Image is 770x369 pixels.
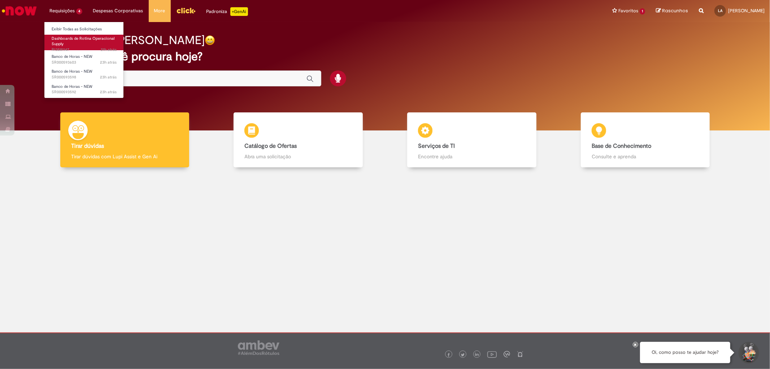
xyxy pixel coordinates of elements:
[76,8,82,14] span: 4
[52,54,92,59] span: Banco de Horas - NEW
[205,35,215,46] img: happy-face.png
[71,153,178,160] p: Tirar dúvidas com Lupi Assist e Gen Ai
[71,142,104,150] b: Tirar dúvidas
[418,142,455,150] b: Serviços de TI
[44,25,124,33] a: Exibir Todas as Solicitações
[385,112,559,168] a: Serviços de TI Encontre ajuda
[66,34,205,47] h2: Bom dia, [PERSON_NAME]
[44,83,124,96] a: Aberto SR000593592 : Banco de Horas - NEW
[52,84,92,89] span: Banco de Horas - NEW
[592,142,651,150] b: Base de Conhecimento
[640,342,730,363] div: Oi, como posso te ajudar hoje?
[718,8,722,13] span: LA
[100,60,117,65] time: 30/09/2025 10:39:31
[100,74,117,80] span: 23h atrás
[93,7,143,14] span: Despesas Corporativas
[101,47,117,52] span: 21h atrás
[66,50,703,63] h2: O que você procura hoje?
[206,7,248,16] div: Padroniza
[447,353,451,357] img: logo_footer_facebook.png
[662,7,688,14] span: Rascunhos
[461,353,465,357] img: logo_footer_twitter.png
[101,47,117,52] time: 30/09/2025 12:02:19
[244,142,297,150] b: Catálogo de Ofertas
[100,89,117,95] span: 23h atrás
[44,68,124,81] a: Aberto SR000593598 : Banco de Horas - NEW
[52,36,114,47] span: Dashboards de Rotina Operacional Supply
[154,7,165,14] span: More
[592,153,699,160] p: Consulte e aprenda
[418,153,525,160] p: Encontre ajuda
[212,112,385,168] a: Catálogo de Ofertas Abra uma solicitação
[230,7,248,16] p: +GenAi
[1,4,38,18] img: ServiceNow
[44,35,124,50] a: Aberto R13581147 : Dashboards de Rotina Operacional Supply
[100,89,117,95] time: 30/09/2025 10:31:31
[618,7,638,14] span: Favoritos
[504,351,510,357] img: logo_footer_workplace.png
[49,7,75,14] span: Requisições
[728,8,765,14] span: [PERSON_NAME]
[475,353,479,357] img: logo_footer_linkedin.png
[52,74,117,80] span: SR000593598
[238,340,279,355] img: logo_footer_ambev_rotulo_gray.png
[487,349,497,359] img: logo_footer_youtube.png
[100,74,117,80] time: 30/09/2025 10:35:49
[100,60,117,65] span: 23h atrás
[52,69,92,74] span: Banco de Horas - NEW
[558,112,732,168] a: Base de Conhecimento Consulte e aprenda
[52,89,117,95] span: SR000593592
[656,8,688,14] a: Rascunhos
[38,112,212,168] a: Tirar dúvidas Tirar dúvidas com Lupi Assist e Gen Ai
[52,47,117,53] span: R13581147
[244,153,352,160] p: Abra uma solicitação
[517,351,523,357] img: logo_footer_naosei.png
[176,5,196,16] img: click_logo_yellow_360x200.png
[44,53,124,66] a: Aberto SR000593603 : Banco de Horas - NEW
[52,60,117,65] span: SR000593603
[640,8,645,14] span: 1
[44,22,124,98] ul: Requisições
[738,342,759,364] button: Iniciar Conversa de Suporte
